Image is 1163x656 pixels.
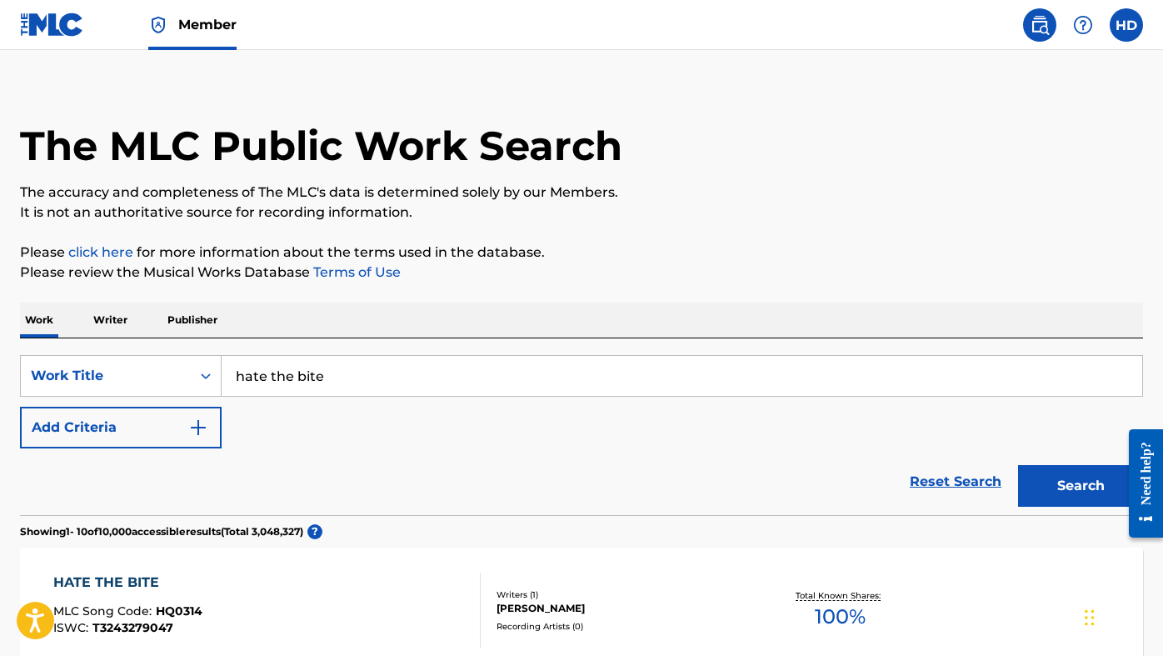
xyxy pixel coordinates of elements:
[310,264,401,280] a: Terms of Use
[1023,8,1056,42] a: Public Search
[20,524,303,539] p: Showing 1 - 10 of 10,000 accessible results (Total 3,048,327 )
[20,355,1143,515] form: Search Form
[53,573,202,593] div: HATE THE BITE
[68,244,133,260] a: click here
[1066,8,1100,42] div: Help
[497,601,747,616] div: [PERSON_NAME]
[307,524,322,539] span: ?
[815,602,866,632] span: 100 %
[20,243,1143,263] p: Please for more information about the terms used in the database.
[901,463,1010,500] a: Reset Search
[92,620,173,635] span: T3243279047
[1085,593,1095,643] div: Drag
[20,13,84,37] img: MLC Logo
[20,407,222,448] button: Add Criteria
[1116,414,1163,552] iframe: Resource Center
[20,303,58,338] p: Work
[31,366,181,386] div: Work Title
[1030,15,1050,35] img: search
[188,418,208,438] img: 9d2ae6d4665cec9f34b9.svg
[1073,15,1093,35] img: help
[148,15,168,35] img: Top Rightsholder
[20,263,1143,283] p: Please review the Musical Works Database
[20,121,622,171] h1: The MLC Public Work Search
[53,620,92,635] span: ISWC :
[88,303,132,338] p: Writer
[1110,8,1143,42] div: User Menu
[53,603,156,618] span: MLC Song Code :
[1080,576,1163,656] iframe: Chat Widget
[162,303,222,338] p: Publisher
[796,589,885,602] p: Total Known Shares:
[178,15,237,34] span: Member
[497,620,747,633] div: Recording Artists ( 0 )
[156,603,202,618] span: HQ0314
[1018,465,1143,507] button: Search
[20,183,1143,203] p: The accuracy and completeness of The MLC's data is determined solely by our Members.
[497,588,747,601] div: Writers ( 1 )
[20,203,1143,223] p: It is not an authoritative source for recording information.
